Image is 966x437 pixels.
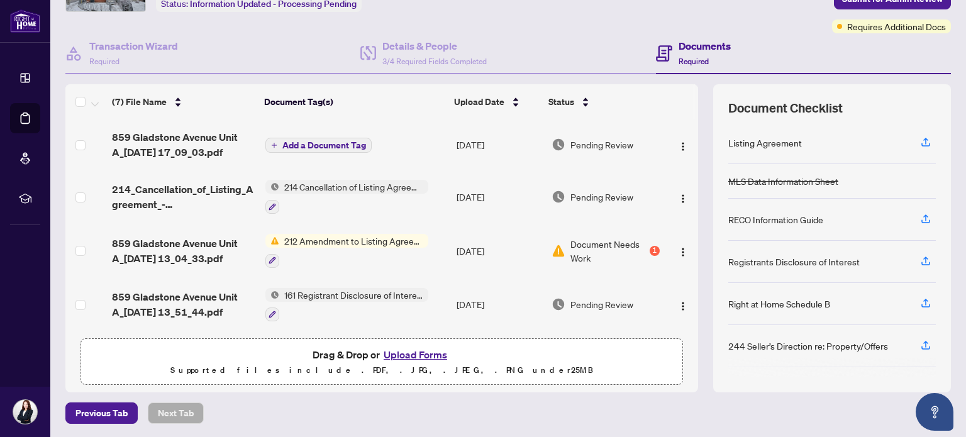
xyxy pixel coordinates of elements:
td: [DATE] [452,119,547,170]
button: Logo [673,241,693,261]
td: [DATE] [452,224,547,278]
td: [DATE] [452,278,547,332]
span: Previous Tab [75,403,128,423]
span: Required [89,57,119,66]
button: Add a Document Tag [265,138,372,153]
span: Pending Review [570,190,633,204]
img: Logo [678,141,688,152]
th: (7) File Name [107,84,259,119]
span: 859 Gladstone Avenue Unit A_[DATE] 13_51_44.pdf [112,289,255,319]
img: Document Status [552,244,565,258]
th: Document Tag(s) [259,84,450,119]
span: Status [548,95,574,109]
span: 214_Cancellation_of_Listing_Agreement_-_Authority_to_Offer_for_Lease_A__-_PropTx-[PERSON_NAME].pdf [112,182,255,212]
span: Required [679,57,709,66]
img: Logo [678,301,688,311]
button: Logo [673,294,693,314]
button: Previous Tab [65,402,138,424]
span: Upload Date [454,95,504,109]
button: Logo [673,187,693,207]
div: 1 [650,246,660,256]
th: Upload Date [449,84,543,119]
span: 859 Gladstone Avenue Unit A_[DATE] 13_04_33.pdf [112,236,255,266]
button: Open asap [916,393,953,431]
span: Pending Review [570,138,633,152]
h4: Details & People [382,38,487,53]
span: Requires Additional Docs [847,19,946,33]
img: Status Icon [265,180,279,194]
span: 214 Cancellation of Listing Agreement - Authority to Offer for Lease [279,180,428,194]
img: Document Status [552,190,565,204]
img: Document Status [552,297,565,311]
img: Logo [678,247,688,257]
span: 212 Amendment to Listing Agreement - Authority to Offer for Lease Price Change/Extension/Amendmen... [279,234,428,248]
button: Status Icon212 Amendment to Listing Agreement - Authority to Offer for Lease Price Change/Extensi... [265,234,428,268]
span: Drag & Drop orUpload FormsSupported files include .PDF, .JPG, .JPEG, .PNG under25MB [81,339,682,385]
img: Profile Icon [13,400,37,424]
span: Pending Review [570,297,633,311]
img: Status Icon [265,288,279,302]
button: Status Icon161 Registrant Disclosure of Interest - Disposition ofProperty [265,288,428,322]
img: Logo [678,194,688,204]
th: Status [543,84,661,119]
span: Add a Document Tag [282,141,366,150]
span: 859 Gladstone Avenue Unit A_[DATE] 17_09_03.pdf [112,130,255,160]
span: 3/4 Required Fields Completed [382,57,487,66]
span: Drag & Drop or [313,346,451,363]
span: Document Checklist [728,99,843,117]
button: Upload Forms [380,346,451,363]
h4: Transaction Wizard [89,38,178,53]
img: logo [10,9,40,33]
td: [DATE] [452,331,547,385]
img: Document Status [552,138,565,152]
h4: Documents [679,38,731,53]
button: Status Icon214 Cancellation of Listing Agreement - Authority to Offer for Lease [265,180,428,214]
div: RECO Information Guide [728,213,823,226]
span: 161 Registrant Disclosure of Interest - Disposition ofProperty [279,288,428,302]
img: Status Icon [265,234,279,248]
span: (7) File Name [112,95,167,109]
span: Document Needs Work [570,237,647,265]
div: Right at Home Schedule B [728,297,830,311]
div: Registrants Disclosure of Interest [728,255,860,268]
div: 244 Seller’s Direction re: Property/Offers [728,339,888,353]
button: Next Tab [148,402,204,424]
span: plus [271,142,277,148]
button: Add a Document Tag [265,137,372,153]
button: Logo [673,135,693,155]
td: [DATE] [452,170,547,224]
div: Listing Agreement [728,136,802,150]
div: MLS Data Information Sheet [728,174,838,188]
p: Supported files include .PDF, .JPG, .JPEG, .PNG under 25 MB [89,363,675,378]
